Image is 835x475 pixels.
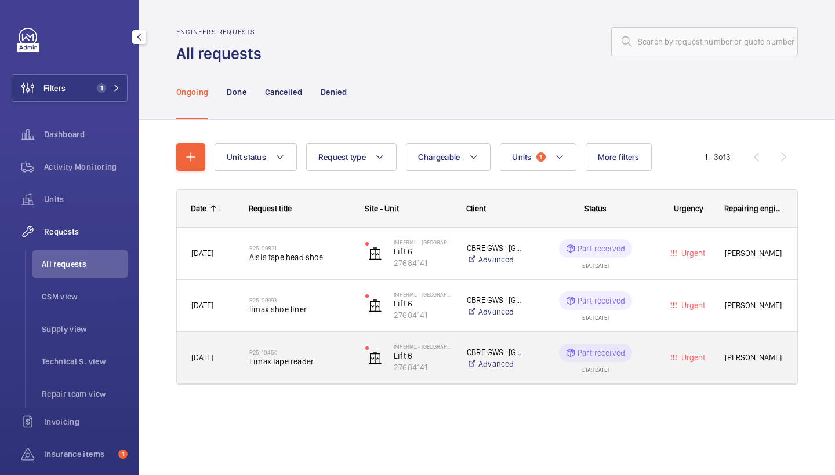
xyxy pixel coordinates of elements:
img: elevator.svg [368,247,382,261]
span: Insurance items [44,448,114,460]
a: Advanced [467,254,524,265]
span: Repairing engineer [724,204,783,213]
button: Chargeable [406,143,491,171]
span: Technical S. view [42,356,128,367]
p: Lift 6 [394,246,452,257]
div: Date [191,204,206,213]
span: All requests [42,258,128,270]
span: Urgent [679,353,705,362]
span: More filters [598,152,640,162]
h2: R25-09993 [249,297,350,304]
button: Units1 [500,143,576,171]
p: Cancelled [265,86,302,98]
span: Request title [249,204,292,213]
p: Part received [578,347,625,359]
img: elevator.svg [368,299,382,313]
p: CBRE GWS- [GEOGRAPHIC_DATA] ([GEOGRAPHIC_DATA]) [467,242,524,254]
span: [DATE] [191,249,213,258]
span: 1 - 3 3 [705,153,731,161]
p: Imperial - [GEOGRAPHIC_DATA] [394,291,452,298]
button: Filters1 [12,74,128,102]
p: Imperial - [GEOGRAPHIC_DATA] [394,343,452,350]
h1: All requests [176,43,268,64]
img: elevator.svg [368,351,382,365]
span: Limax tape reader [249,356,350,367]
p: 27684141 [394,257,452,269]
p: Denied [321,86,347,98]
p: Ongoing [176,86,208,98]
span: 1 [536,152,546,162]
span: Supply view [42,323,128,335]
p: Imperial - [GEOGRAPHIC_DATA] [394,239,452,246]
span: Repair team view [42,388,128,400]
span: Invoicing [44,416,128,427]
button: More filters [586,143,652,171]
span: [PERSON_NAME] [725,351,783,364]
span: Urgent [679,249,705,258]
span: Dashboard [44,129,128,140]
span: Units [44,193,128,205]
span: Unit status [227,152,266,162]
p: Lift 6 [394,350,452,361]
span: Client [466,204,486,213]
span: Urgent [679,301,705,310]
span: Status [584,204,607,213]
span: Alsis tape head shoe [249,251,350,263]
span: CSM view [42,291,128,302]
span: [PERSON_NAME] [725,299,783,312]
h2: R25-09821 [249,244,350,251]
p: 27684141 [394,361,452,373]
span: [DATE] [191,301,213,310]
span: Requests [44,226,128,237]
span: [DATE] [191,353,213,362]
p: Part received [578,295,625,306]
span: Filters [43,82,66,94]
div: ETA: [DATE] [582,258,609,268]
a: Advanced [467,306,524,317]
span: 1 [118,450,128,459]
h2: R25-10450 [249,349,350,356]
button: Request type [306,143,397,171]
p: Lift 6 [394,298,452,309]
p: CBRE GWS- [GEOGRAPHIC_DATA] ([GEOGRAPHIC_DATA]) [467,346,524,358]
input: Search by request number or quote number [611,27,798,56]
button: Unit status [215,143,297,171]
span: Units [512,152,531,162]
span: Request type [318,152,366,162]
span: of [718,152,726,162]
p: CBRE GWS- [GEOGRAPHIC_DATA] ([GEOGRAPHIC_DATA]) [467,294,524,306]
span: limax shoe liner [249,304,350,315]
h2: Engineers requests [176,28,268,36]
p: Part received [578,243,625,254]
div: ETA: [DATE] [582,310,609,320]
span: 1 [97,83,106,93]
p: Done [227,86,246,98]
span: Urgency [674,204,703,213]
p: 27684141 [394,309,452,321]
span: Activity Monitoring [44,161,128,173]
span: Chargeable [418,152,460,162]
span: Site - Unit [365,204,399,213]
span: [PERSON_NAME] [725,247,783,260]
div: ETA: [DATE] [582,362,609,372]
a: Advanced [467,358,524,370]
